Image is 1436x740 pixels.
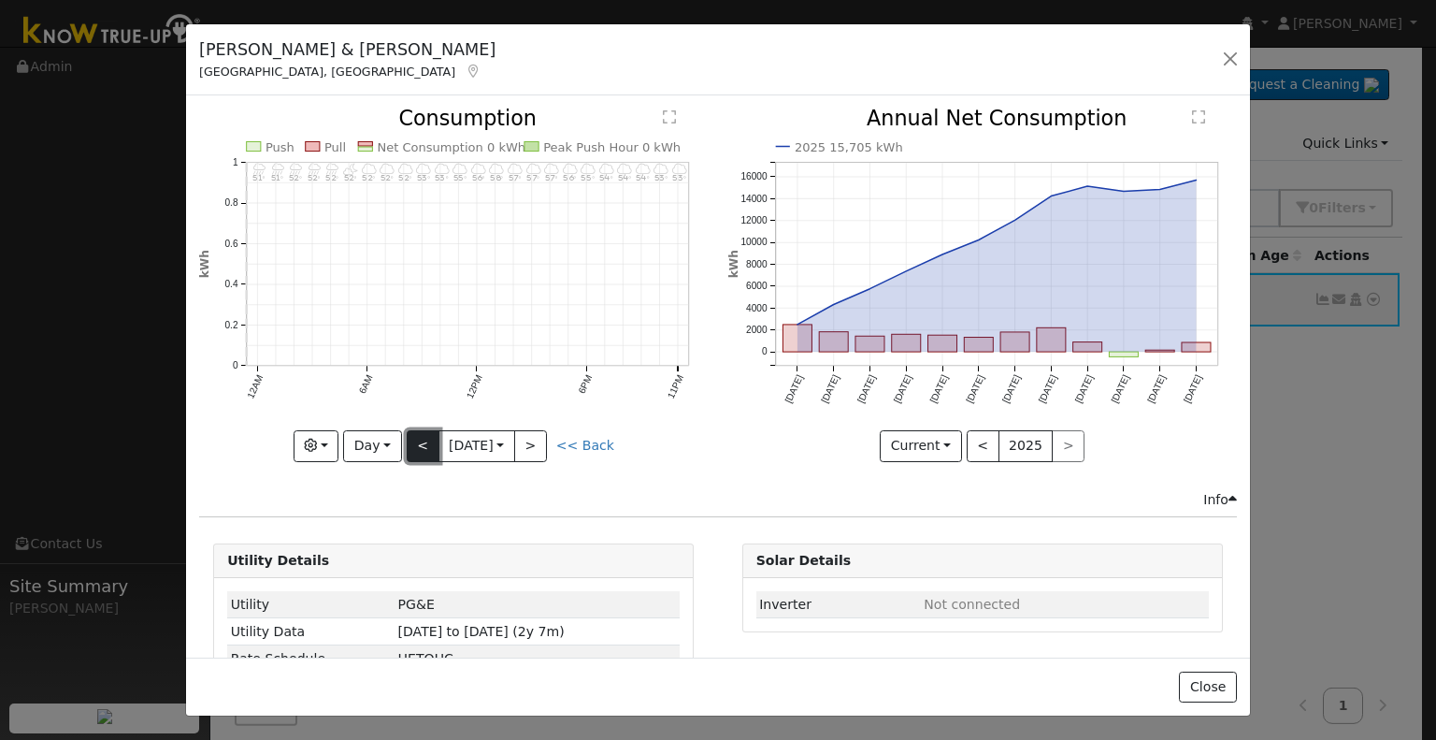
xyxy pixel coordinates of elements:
[251,176,269,182] p: 51°
[964,338,993,353] rect: onclick=""
[305,176,323,182] p: 52°
[556,438,614,453] a: << Back
[746,303,768,313] text: 4000
[360,176,379,182] p: 52°
[618,164,633,176] i: 8PM - Cloudy
[452,176,470,182] p: 55°
[341,176,360,182] p: 52°
[829,301,837,309] circle: onclick=""
[326,164,337,176] i: 4AM - Rain
[740,215,768,225] text: 12000
[225,320,238,330] text: 0.2
[939,251,946,258] circle: onclick=""
[433,176,452,182] p: 53°
[892,373,914,405] text: [DATE]
[756,591,921,618] td: Inverter
[616,176,635,182] p: 54°
[599,164,614,176] i: 7PM - MostlyCloudy
[561,176,580,182] p: 56°
[199,65,455,79] span: [GEOGRAPHIC_DATA], [GEOGRAPHIC_DATA]
[664,110,677,125] text: 
[490,164,505,176] i: 1PM - Cloudy
[563,164,578,176] i: 5PM - Cloudy
[964,373,986,405] text: [DATE]
[924,597,1020,612] span: ID: null, authorized: None
[727,251,740,279] text: kWh
[362,164,377,176] i: 6AM - MostlyCloudy
[379,176,397,182] p: 52°
[653,176,671,182] p: 53°
[1000,373,1023,405] text: [DATE]
[514,430,547,462] button: >
[740,172,768,182] text: 16000
[1073,373,1096,405] text: [DATE]
[666,373,685,400] text: 11PM
[1037,328,1066,353] rect: onclick=""
[357,373,375,396] text: 6AM
[795,140,903,154] text: 2025 15,705 kWh
[1011,217,1018,225] circle: onclick=""
[465,64,481,79] a: Map
[398,624,565,639] span: [DATE] to [DATE] (2y 7m)
[398,164,413,176] i: 8AM - Cloudy
[199,37,495,62] h5: [PERSON_NAME] & [PERSON_NAME]
[544,140,682,154] text: Peak Push Hour 0 kWh
[855,337,884,353] rect: onclick=""
[654,164,669,176] i: 10PM - Cloudy
[253,164,265,176] i: 12AM - Rain
[793,321,800,328] circle: onclick=""
[819,373,841,405] text: [DATE]
[756,553,851,568] strong: Solar Details
[398,651,453,666] span: J
[891,335,920,353] rect: onclick=""
[415,176,434,182] p: 53°
[1145,373,1168,405] text: [DATE]
[855,373,878,405] text: [DATE]
[526,164,541,176] i: 3PM - Cloudy
[783,325,811,352] rect: onclick=""
[378,140,526,154] text: Net Consumption 0 kWh
[245,373,265,400] text: 12AM
[469,176,488,182] p: 56°
[636,164,651,176] i: 9PM - Cloudy
[323,176,342,182] p: 52°
[417,164,432,176] i: 9AM - Cloudy
[998,430,1054,462] button: 2025
[1037,373,1059,405] text: [DATE]
[225,280,238,290] text: 0.4
[927,336,956,353] rect: onclick=""
[927,373,950,405] text: [DATE]
[819,332,848,352] rect: onclick=""
[380,164,395,176] i: 7AM - Cloudy
[1084,182,1091,190] circle: onclick=""
[880,430,962,462] button: Current
[287,176,306,182] p: 52°
[543,176,562,182] p: 57°
[233,157,238,167] text: 1
[902,268,910,275] circle: onclick=""
[407,430,439,462] button: <
[1145,351,1174,353] rect: onclick=""
[634,176,653,182] p: 54°
[1047,193,1055,200] circle: onclick=""
[1072,342,1101,352] rect: onclick=""
[1182,373,1204,405] text: [DATE]
[453,164,468,176] i: 11AM - MostlyCloudy
[227,553,329,568] strong: Utility Details
[1192,110,1205,125] text: 
[867,107,1127,131] text: Annual Net Consumption
[227,591,395,618] td: Utility
[746,325,768,335] text: 2000
[1109,353,1138,357] rect: onclick=""
[343,164,358,176] i: 5AM - PartlyCloudy
[324,140,346,154] text: Pull
[580,176,598,182] p: 55°
[746,259,768,269] text: 8000
[544,164,559,176] i: 4PM - Cloudy
[268,176,287,182] p: 51°
[1192,177,1199,184] circle: onclick=""
[672,164,687,176] i: 11PM - Cloudy
[1156,186,1164,194] circle: onclick=""
[974,237,982,244] circle: onclick=""
[225,198,238,209] text: 0.8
